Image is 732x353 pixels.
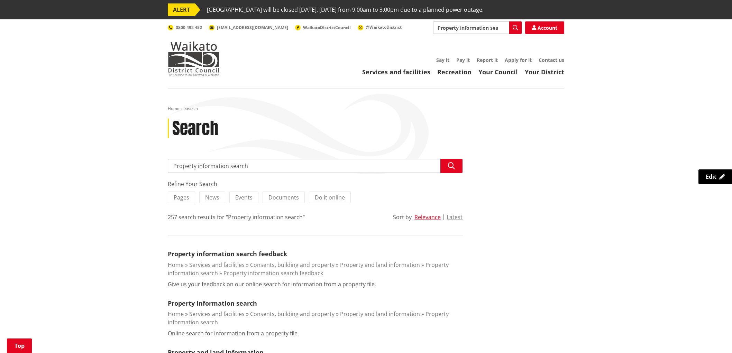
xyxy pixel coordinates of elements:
span: Edit [706,173,716,180]
span: Documents [268,194,299,201]
span: News [205,194,219,201]
div: Sort by [393,213,412,221]
a: Top [7,338,32,353]
a: Property information search [168,310,449,326]
a: Services and facilities [189,310,245,318]
a: Contact us [539,57,564,63]
span: Search [184,105,198,111]
input: Search input [433,21,522,34]
a: Property and land information [340,310,420,318]
a: WaikatoDistrictCouncil [295,25,351,30]
a: Property information search feedback [168,250,287,258]
span: @WaikatoDistrict [366,24,402,30]
span: [GEOGRAPHIC_DATA] will be closed [DATE], [DATE] from 9:00am to 3:00pm due to a planned power outage. [207,3,484,16]
a: Account [525,21,564,34]
div: Refine Your Search [168,180,463,188]
a: @WaikatoDistrict [358,24,402,30]
span: [EMAIL_ADDRESS][DOMAIN_NAME] [217,25,288,30]
a: Edit [698,169,732,184]
a: Home [168,261,184,269]
span: ALERT [168,3,195,16]
h1: Search [172,119,218,139]
a: Services and facilities [362,68,430,76]
a: Home [168,105,180,111]
a: [EMAIL_ADDRESS][DOMAIN_NAME] [209,25,288,30]
p: Give us your feedback on our online search for information from a property file. [168,280,376,288]
a: Services and facilities [189,261,245,269]
a: Pay it [456,57,470,63]
a: Report it [477,57,498,63]
p: Online search for information from a property file. [168,329,299,337]
a: Recreation [437,68,472,76]
span: 0800 492 452 [176,25,202,30]
a: Property information search [168,261,449,277]
a: Home [168,310,184,318]
a: 0800 492 452 [168,25,202,30]
a: Property and land information [340,261,420,269]
a: Your Council [478,68,518,76]
a: Property information search [168,299,257,307]
span: Do it online [315,194,345,201]
a: Your District [525,68,564,76]
a: Say it [436,57,449,63]
a: Consents, building and property [250,310,335,318]
span: Events [235,194,253,201]
nav: breadcrumb [168,106,564,112]
a: Property information search feedback [223,269,323,277]
img: Waikato District Council - Te Kaunihera aa Takiwaa o Waikato [168,41,220,76]
span: Pages [174,194,189,201]
button: Latest [447,214,463,220]
a: Consents, building and property [250,261,335,269]
button: Relevance [414,214,441,220]
div: 257 search results for "Property information search" [168,213,305,221]
input: Search input [168,159,463,173]
a: Apply for it [505,57,532,63]
span: WaikatoDistrictCouncil [303,25,351,30]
